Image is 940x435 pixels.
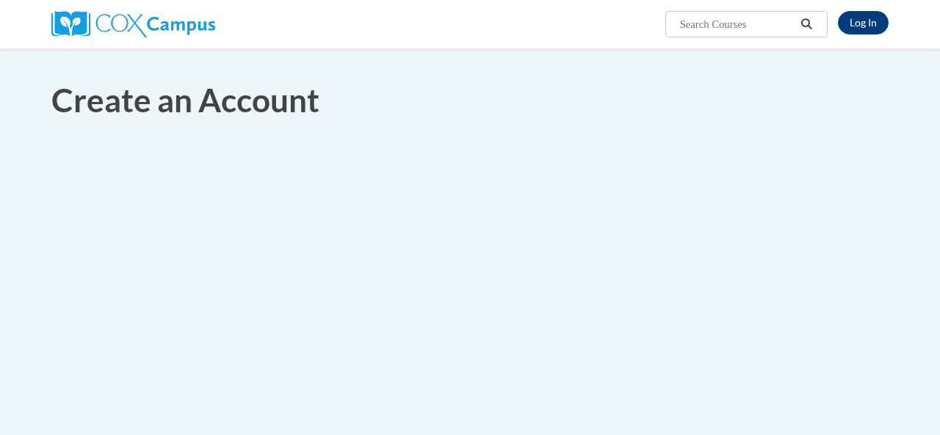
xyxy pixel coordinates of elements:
button: Search [796,15,818,33]
a: Cox Campus [51,17,215,29]
i:  [800,19,814,30]
input: Search Courses [679,15,796,33]
img: Cox Campus [51,11,215,37]
a: Log In [838,11,889,34]
span: Create an Account [51,81,319,119]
